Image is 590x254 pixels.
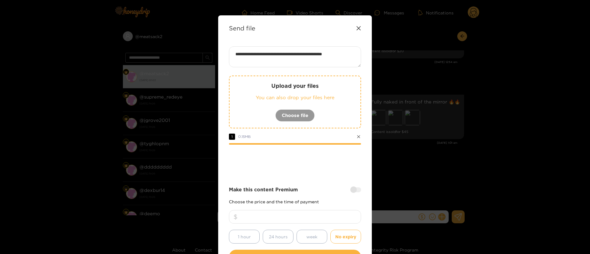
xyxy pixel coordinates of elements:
[263,230,293,244] button: 24 hours
[335,233,356,240] span: No expiry
[330,230,361,244] button: No expiry
[229,199,361,204] p: Choose the price and the time of payment
[275,109,315,122] button: Choose file
[297,230,327,244] button: week
[269,233,288,240] span: 24 hours
[242,82,348,89] p: Upload your files
[238,135,251,139] span: 0.15 MB
[242,94,348,101] p: You can also drop your files here
[306,233,317,240] span: week
[229,134,235,140] span: 1
[238,233,251,240] span: 1 hour
[229,25,255,32] strong: Send file
[229,230,260,244] button: 1 hour
[229,186,298,193] strong: Make this content Premium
